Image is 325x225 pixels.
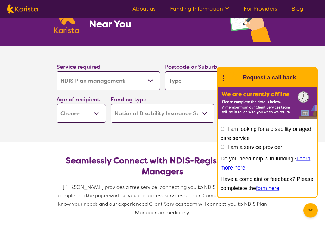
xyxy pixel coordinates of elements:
label: Service required [57,64,101,71]
input: Type [165,72,268,90]
img: Karista offline chat form to request call back [218,87,317,119]
a: Funding Information [170,5,229,12]
p: Do you need help with funding? . [221,154,314,172]
label: Funding type [111,96,147,103]
label: I am looking for a disability or aged care service [221,126,311,141]
label: Postcode or Suburb [165,64,217,71]
label: Age of recipient [57,96,100,103]
h2: Seamlessly Connect with NDIS-Registered Plan Managers [61,156,264,177]
img: Karista [227,71,239,84]
img: Karista logo [7,5,38,14]
span: [PERSON_NAME] provides a free service, connecting you to NDIS Plan Managers and completing the pa... [58,184,269,216]
a: Blog [292,5,303,12]
h1: Request a call back [243,73,296,82]
a: For Providers [244,5,277,12]
a: About us [132,5,156,12]
h1: Find NDIS Plan Managers Near You [89,6,215,30]
a: form here [256,185,279,191]
label: I am a service provider [227,144,282,150]
p: Have a complaint or feedback? Please completete the . [221,175,314,193]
